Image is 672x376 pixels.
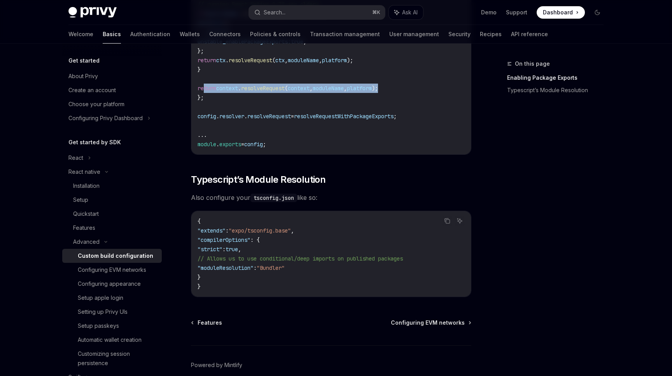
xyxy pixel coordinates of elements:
span: config [198,113,216,120]
span: "moduleResolution" [198,264,254,271]
span: , [344,85,347,92]
a: Wallets [180,25,200,44]
a: Custom build configuration [62,249,162,263]
a: Configuring EVM networks [391,319,471,327]
a: Installation [62,179,162,193]
span: , [285,57,288,64]
span: : { [250,236,260,243]
span: ( [285,85,288,92]
span: ; [263,141,266,148]
span: . [238,85,241,92]
span: . [216,141,219,148]
a: Enabling Package Exports [507,72,610,84]
a: Setup apple login [62,291,162,305]
span: "compilerOptions" [198,236,250,243]
div: Configuring appearance [78,279,141,289]
span: . [226,57,229,64]
div: Setup [73,195,88,205]
a: Security [448,25,471,44]
span: resolver [219,113,244,120]
div: React native [68,167,100,177]
a: Features [192,319,222,327]
span: ... [198,131,207,138]
span: { [198,218,201,225]
span: exports [219,141,241,148]
img: dark logo [68,7,117,18]
button: Ask AI [455,216,465,226]
span: unstable_enablePackageExports: [198,38,291,45]
span: true [291,38,303,45]
span: , [291,227,294,234]
span: return [198,57,216,64]
div: Installation [73,181,100,191]
a: API reference [511,25,548,44]
h5: Get started [68,56,100,65]
a: Connectors [209,25,241,44]
button: Copy the contents from the code block [442,216,452,226]
a: Features [62,221,162,235]
a: Policies & controls [250,25,301,44]
span: context [216,85,238,92]
div: Custom build configuration [78,251,153,261]
button: Toggle dark mode [591,6,604,19]
span: } [198,66,201,73]
span: ); [372,85,378,92]
div: Choose your platform [68,100,124,109]
span: }; [198,47,204,54]
span: ); [347,57,353,64]
span: , [319,57,322,64]
a: Typescript’s Module Resolution [507,84,610,96]
a: Transaction management [310,25,380,44]
span: Ask AI [402,9,418,16]
span: , [310,85,313,92]
span: moduleName [313,85,344,92]
a: Authentication [130,25,170,44]
span: "extends" [198,227,226,234]
span: resolveRequest [247,113,291,120]
span: } [198,274,201,281]
span: On this page [515,59,550,68]
div: Setting up Privy UIs [78,307,128,317]
span: } [198,283,201,290]
a: Configuring EVM networks [62,263,162,277]
span: , [303,38,306,45]
span: . [244,113,247,120]
div: Automatic wallet creation [78,335,142,345]
a: Basics [103,25,121,44]
a: Setting up Privy UIs [62,305,162,319]
a: Choose your platform [62,97,162,111]
div: React [68,153,83,163]
span: resolveRequest [229,57,272,64]
span: Dashboard [543,9,573,16]
span: moduleName [288,57,319,64]
span: platform [347,85,372,92]
span: = [241,141,244,148]
a: Welcome [68,25,93,44]
a: Setup passkeys [62,319,162,333]
span: . [216,113,219,120]
span: resolveRequest [241,85,285,92]
span: : [226,227,229,234]
span: "strict" [198,246,222,253]
span: Typescript’s Module Resolution [191,173,325,186]
code: tsconfig.json [250,194,297,202]
a: About Privy [62,69,162,83]
span: // Allows us to use conditional/deep imports on published packages [198,255,403,262]
div: Setup passkeys [78,321,119,331]
span: : [222,246,226,253]
h5: Get started by SDK [68,138,121,147]
div: Setup apple login [78,293,123,303]
span: context [288,85,310,92]
button: Ask AI [389,5,423,19]
div: Configuring Privy Dashboard [68,114,143,123]
div: About Privy [68,72,98,81]
a: Demo [481,9,497,16]
a: Support [506,9,527,16]
div: Customizing session persistence [78,349,157,368]
a: Automatic wallet creation [62,333,162,347]
a: Customizing session persistence [62,347,162,370]
a: User management [389,25,439,44]
span: ctx [275,57,285,64]
div: Features [73,223,95,233]
span: : [254,264,257,271]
